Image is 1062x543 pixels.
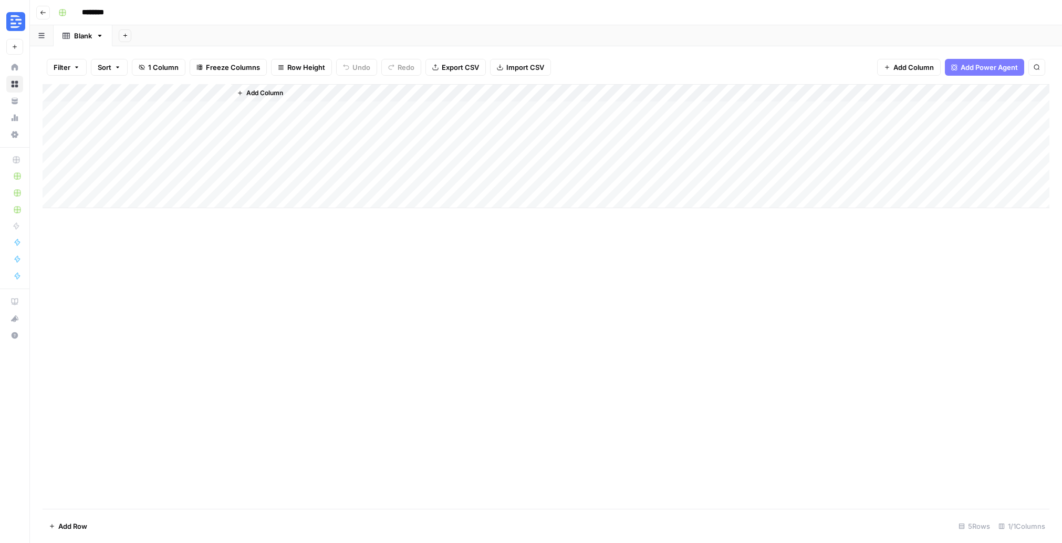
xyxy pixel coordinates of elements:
button: Row Height [271,59,332,76]
span: Add Power Agent [961,62,1018,73]
div: 1/1 Columns [994,518,1049,535]
a: Your Data [6,93,23,109]
button: Workspace: Descript [6,8,23,35]
div: 5 Rows [954,518,994,535]
span: Import CSV [506,62,544,73]
span: Redo [398,62,414,73]
span: Add Column [246,88,283,98]
button: Add Row [43,518,93,535]
button: Help + Support [6,327,23,344]
button: Freeze Columns [190,59,267,76]
button: Add Column [877,59,941,76]
span: Filter [54,62,70,73]
button: Add Power Agent [945,59,1024,76]
button: Import CSV [490,59,551,76]
span: Sort [98,62,111,73]
img: Descript Logo [6,12,25,31]
a: Usage [6,109,23,126]
span: Row Height [287,62,325,73]
button: 1 Column [132,59,185,76]
span: Undo [352,62,370,73]
a: Settings [6,126,23,143]
button: Filter [47,59,87,76]
a: AirOps Academy [6,293,23,310]
span: Add Row [58,521,87,531]
button: Export CSV [425,59,486,76]
button: Sort [91,59,128,76]
button: Undo [336,59,377,76]
a: Browse [6,76,23,93]
a: Blank [54,25,112,46]
div: What's new? [7,311,23,326]
span: Add Column [893,62,934,73]
span: Export CSV [442,62,479,73]
a: Home [6,59,23,76]
button: What's new? [6,310,23,327]
div: Blank [74,30,92,41]
button: Add Column [233,86,287,100]
span: 1 Column [148,62,179,73]
button: Redo [381,59,421,76]
span: Freeze Columns [206,62,260,73]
